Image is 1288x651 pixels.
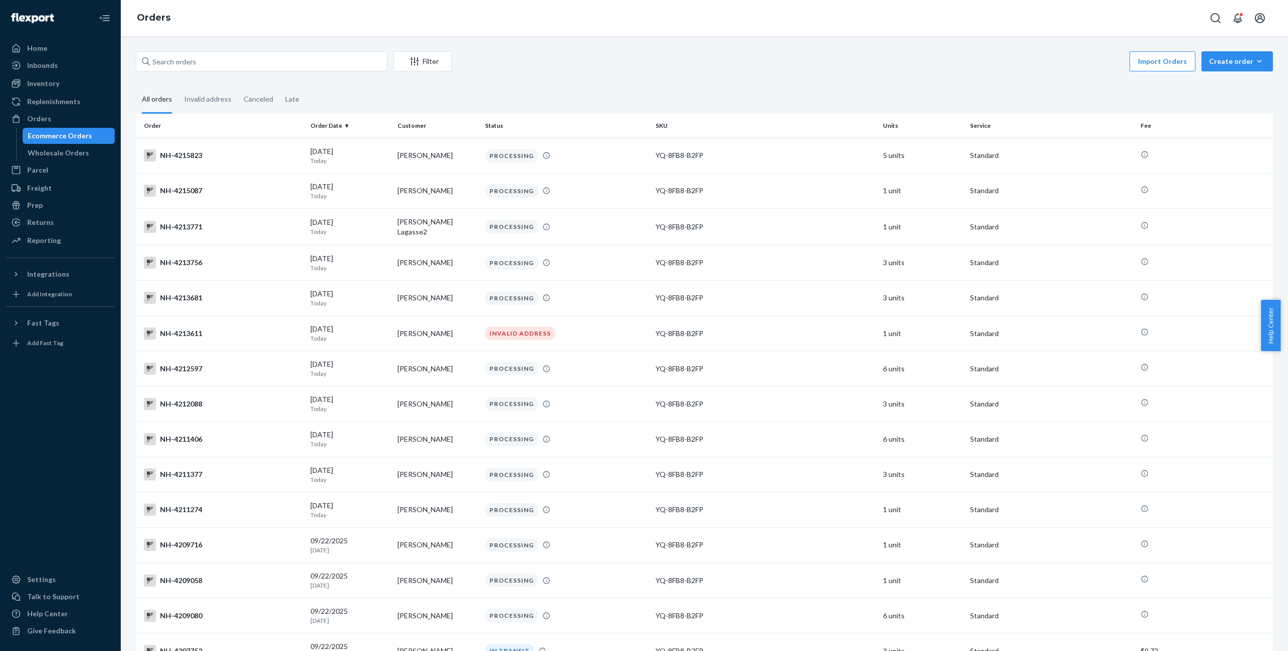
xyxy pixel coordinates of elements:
div: 09/22/2025 [310,571,389,590]
div: YQ-8FB8-B2FP [656,505,875,515]
button: Open notifications [1228,8,1248,28]
div: PROCESSING [485,609,538,622]
td: 1 unit [879,527,966,562]
th: Order [136,114,306,138]
div: NH-4215823 [144,149,302,161]
div: Create order [1209,56,1265,66]
div: Wholesale Orders [28,148,89,158]
div: YQ-8FB8-B2FP [656,329,875,339]
p: [DATE] [310,581,389,590]
div: PROCESSING [485,184,538,198]
a: Home [6,40,115,56]
div: Ecommerce Orders [28,131,92,141]
td: [PERSON_NAME] [393,563,480,598]
a: Add Integration [6,286,115,302]
ol: breadcrumbs [129,4,179,33]
div: PROCESSING [485,256,538,270]
a: Orders [137,12,171,23]
div: YQ-8FB8-B2FP [656,399,875,409]
p: Standard [970,186,1133,196]
div: Settings [27,575,56,585]
div: Add Integration [27,290,72,298]
td: 1 unit [879,316,966,351]
div: NH-4213681 [144,292,302,304]
p: Standard [970,222,1133,232]
a: Reporting [6,232,115,249]
div: Give Feedback [27,626,76,636]
td: [PERSON_NAME] [393,316,480,351]
td: 3 units [879,245,966,280]
div: 09/22/2025 [310,606,389,625]
p: [DATE] [310,616,389,625]
div: YQ-8FB8-B2FP [656,576,875,586]
td: [PERSON_NAME] [393,527,480,562]
td: 6 units [879,351,966,386]
div: YQ-8FB8-B2FP [656,611,875,621]
button: Fast Tags [6,315,115,331]
td: [PERSON_NAME] [393,245,480,280]
div: Home [27,43,47,53]
div: NH-4209058 [144,575,302,587]
div: YQ-8FB8-B2FP [656,222,875,232]
div: YQ-8FB8-B2FP [656,469,875,479]
a: Replenishments [6,94,115,110]
div: [DATE] [310,254,389,272]
img: Flexport logo [11,13,54,23]
button: Give Feedback [6,623,115,639]
p: Today [310,511,389,519]
div: Fast Tags [27,318,59,328]
div: [DATE] [310,289,389,307]
p: Standard [970,576,1133,586]
td: [PERSON_NAME] [393,492,480,527]
div: NH-4211274 [144,504,302,516]
td: 5 units [879,138,966,173]
span: Help Center [1261,300,1280,351]
td: 1 unit [879,173,966,208]
p: Today [310,440,389,448]
div: YQ-8FB8-B2FP [656,540,875,550]
div: PROCESSING [485,503,538,517]
p: Today [310,404,389,413]
a: Settings [6,572,115,588]
a: Talk to Support [6,589,115,605]
td: [PERSON_NAME] [393,138,480,173]
div: YQ-8FB8-B2FP [656,293,875,303]
th: SKU [652,114,879,138]
button: Open Search Box [1205,8,1226,28]
div: PROCESSING [485,291,538,305]
div: [DATE] [310,394,389,413]
button: Close Navigation [95,8,115,28]
p: Standard [970,540,1133,550]
div: Inventory [27,78,59,89]
p: Standard [970,293,1133,303]
div: Canceled [244,86,273,112]
a: Wholesale Orders [23,145,115,161]
div: PROCESSING [485,468,538,481]
td: 1 unit [879,208,966,245]
div: [DATE] [310,359,389,378]
th: Status [481,114,652,138]
div: PROCESSING [485,538,538,552]
p: Standard [970,329,1133,339]
div: Parcel [27,165,48,175]
div: Freight [27,183,52,193]
p: Today [310,264,389,272]
th: Order Date [306,114,393,138]
div: Help Center [27,609,68,619]
div: NH-4209080 [144,610,302,622]
div: NH-4212597 [144,363,302,375]
th: Units [879,114,966,138]
div: Filter [394,56,451,66]
div: YQ-8FB8-B2FP [656,258,875,268]
div: PROCESSING [485,362,538,375]
a: Inventory [6,75,115,92]
p: [DATE] [310,546,389,554]
td: 3 units [879,280,966,315]
div: Reporting [27,235,61,246]
div: [DATE] [310,430,389,448]
p: Today [310,475,389,484]
div: YQ-8FB8-B2FP [656,434,875,444]
div: NH-4211406 [144,433,302,445]
div: NH-4209716 [144,539,302,551]
div: [DATE] [310,146,389,165]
